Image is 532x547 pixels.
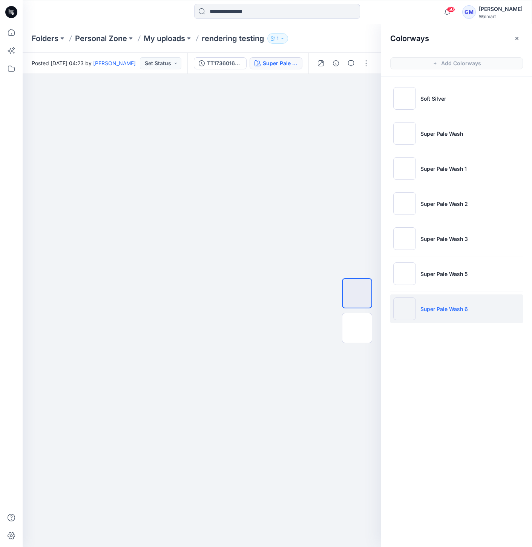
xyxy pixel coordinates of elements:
h2: Colorways [390,34,429,43]
p: Super Pale Wash 5 [420,270,468,278]
img: Super Pale Wash [393,122,416,145]
img: Super Pale Wash 3 [393,227,416,250]
p: Super Pale Wash 3 [420,235,468,243]
div: TT1736016271_WML-3753-2026 HR 5 Pocket Wide Leg - Inseam [DOMAIN_NAME] [207,59,242,67]
img: Super Pale Wash 6 [393,297,416,320]
p: Super Pale Wash 6 [420,305,468,313]
button: Super Pale Wash 6 [250,57,302,69]
p: Super Pale Wash 1 [420,165,467,173]
span: 50 [447,6,455,12]
a: [PERSON_NAME] [93,60,136,66]
div: GM [462,5,476,19]
p: Super Pale Wash [420,130,463,138]
img: Super Pale Wash 5 [393,262,416,285]
p: Soft Silver [420,95,446,103]
p: 1 [277,34,279,43]
a: Folders [32,33,58,44]
button: 1 [267,33,288,44]
img: Super Pale Wash 1 [393,157,416,180]
button: TT1736016271_WML-3753-2026 HR 5 Pocket Wide Leg - Inseam [DOMAIN_NAME] [194,57,247,69]
span: Posted [DATE] 04:23 by [32,59,136,67]
p: Super Pale Wash 2 [420,200,468,208]
button: Details [330,57,342,69]
img: Super Pale Wash 2 [393,192,416,215]
a: My uploads [144,33,185,44]
div: Walmart [479,14,523,19]
div: Super Pale Wash 6 [263,59,297,67]
p: rendering testing [202,33,264,44]
img: Soft Silver [393,87,416,110]
a: Personal Zone [75,33,127,44]
div: [PERSON_NAME] [479,5,523,14]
